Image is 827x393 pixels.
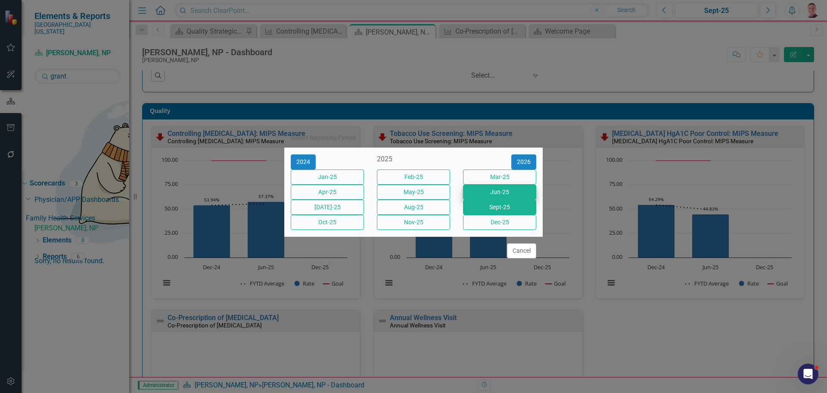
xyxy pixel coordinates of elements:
button: Jun-25 [463,185,536,200]
div: Select Reporting Period [291,135,356,141]
button: Feb-25 [377,170,450,185]
button: Sept-25 [463,200,536,215]
button: Dec-25 [463,215,536,230]
button: 2026 [511,154,536,170]
button: Cancel [507,243,536,258]
button: [DATE]-25 [291,200,364,215]
button: Mar-25 [463,170,536,185]
iframe: Intercom live chat [798,364,818,384]
button: Apr-25 [291,185,364,200]
button: Oct-25 [291,215,364,230]
button: May-25 [377,185,450,200]
button: 2024 [291,154,316,170]
button: Aug-25 [377,200,450,215]
button: Jan-25 [291,170,364,185]
button: Nov-25 [377,215,450,230]
div: 2025 [377,154,450,164]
